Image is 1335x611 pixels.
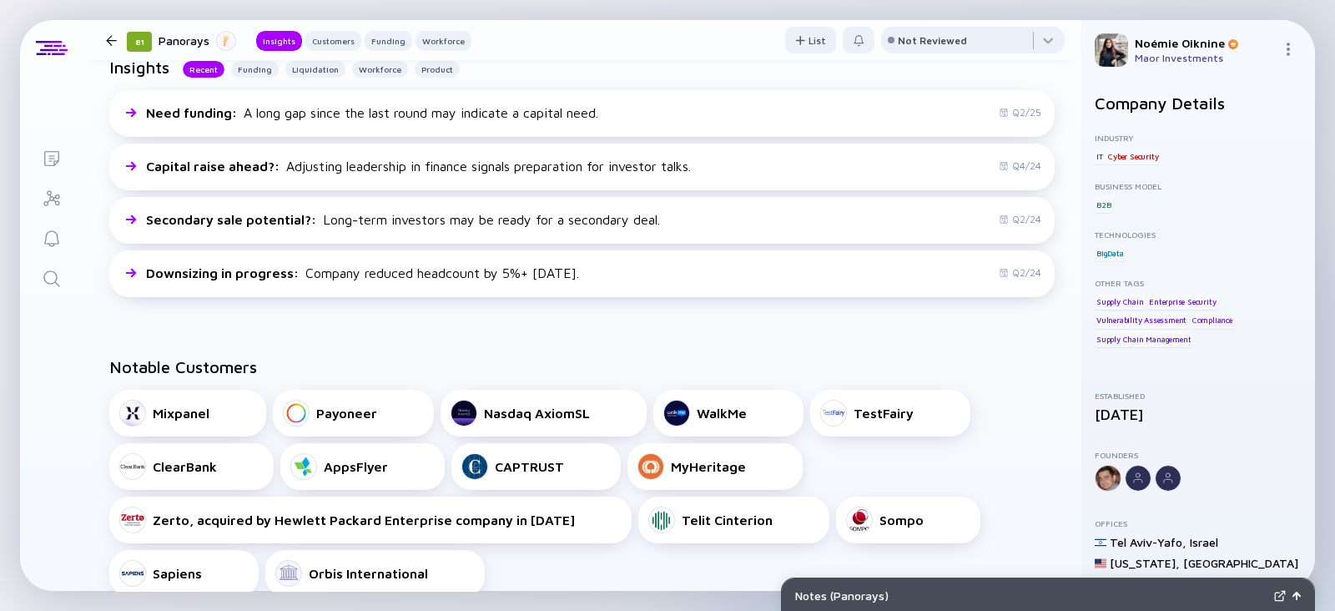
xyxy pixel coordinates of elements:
div: [GEOGRAPHIC_DATA] [1183,556,1298,570]
img: Israel Flag [1095,537,1106,548]
div: Established [1095,391,1302,401]
div: [US_STATE] , [1110,556,1180,570]
a: Search [20,257,83,297]
button: List [785,27,836,53]
button: Insights [256,31,302,51]
div: Q4/24 [999,159,1041,172]
div: Q2/25 [999,106,1041,119]
div: ClearBank [153,459,217,474]
div: CAPTRUST [495,459,564,474]
a: Payoneer [273,390,434,437]
div: Noémie Oiknine [1135,36,1275,50]
a: Mixpanel [109,390,266,437]
a: Lists [20,137,83,177]
div: Adjusting leadership in finance signals preparation for investor talks. [146,159,691,174]
button: Product [415,61,460,78]
a: AppsFlyer [280,443,445,490]
a: Zerto, acquired by Hewlett Packard Enterprise company in [DATE] [109,497,632,543]
div: Customers [305,33,361,49]
a: MyHeritage [627,443,803,490]
div: Payoneer [316,406,377,421]
div: Vulnerability Assessment [1095,312,1188,329]
div: AppsFlyer [324,459,388,474]
button: Workforce [416,31,471,51]
a: TestFairy [810,390,970,437]
button: Recent [183,61,224,78]
button: Liquidation [285,61,345,78]
div: Notes ( Panorays ) [795,588,1267,603]
div: Enterprise Security [1147,293,1217,310]
span: Capital raise ahead? : [146,159,283,174]
div: BigData [1095,245,1126,261]
a: ClearBank [109,443,274,490]
img: Menu [1282,43,1295,56]
button: Customers [305,31,361,51]
h2: Notable Customers [109,357,1055,376]
span: Secondary sale potential? : [146,212,320,227]
img: Open Notes [1292,592,1301,600]
div: MyHeritage [671,459,746,474]
div: Company reduced headcount by 5%+ [DATE]. [146,265,579,280]
h2: Insights [109,58,169,77]
img: United States Flag [1095,558,1106,569]
div: B2B [1095,196,1112,213]
div: Orbis International [309,566,428,581]
div: A long gap since the last round may indicate a capital need. [146,105,598,120]
a: Nasdaq AxiomSL [441,390,647,437]
div: Sompo [879,513,924,528]
img: Expand Notes [1274,590,1286,602]
div: Tel Aviv-Yafo , [1110,535,1186,549]
div: Not Reviewed [898,34,967,47]
div: List [785,28,836,53]
div: Israel [1190,535,1218,549]
a: Telit Cinterion [638,497,829,543]
div: Nasdaq AxiomSL [484,406,590,421]
div: Compliance [1191,312,1234,329]
a: WalkMe [653,390,804,437]
div: Business Model [1095,181,1302,191]
button: Funding [365,31,412,51]
button: Funding [231,61,279,78]
div: Cyber Security [1106,148,1160,164]
a: Investor Map [20,177,83,217]
div: Insights [256,33,302,49]
span: Downsizing in progress : [146,265,302,280]
a: CAPTRUST [451,443,621,490]
div: Founders [1095,450,1302,460]
div: Funding [365,33,412,49]
div: TestFairy [854,406,914,421]
div: Q2/24 [999,213,1041,225]
button: Workforce [352,61,408,78]
div: Sapiens [153,566,202,581]
div: [DATE] [1095,406,1302,423]
div: Supply Chain Management [1095,331,1192,347]
div: [GEOGRAPHIC_DATA] [1110,577,1225,591]
div: Supply Chain [1095,293,1146,310]
h2: Company Details [1095,93,1302,113]
a: Reminders [20,217,83,257]
div: Workforce [416,33,471,49]
div: Maor Investments [1135,52,1275,64]
div: IT [1095,148,1105,164]
div: Panorays [159,30,236,51]
div: Offices [1095,518,1302,528]
div: Mixpanel [153,406,209,421]
span: Need funding : [146,105,240,120]
div: Technologies [1095,230,1302,240]
div: Other Tags [1095,278,1302,288]
img: Noémie Profile Picture [1095,33,1128,67]
div: Telit Cinterion [682,513,773,528]
div: Industry [1095,133,1302,143]
div: Q2/24 [999,266,1041,279]
div: WalkMe [697,406,747,421]
div: Zerto, acquired by Hewlett Packard Enterprise company in [DATE] [153,513,575,528]
div: 81 [127,32,152,52]
div: Long-term investors may be ready for a secondary deal. [146,212,660,227]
